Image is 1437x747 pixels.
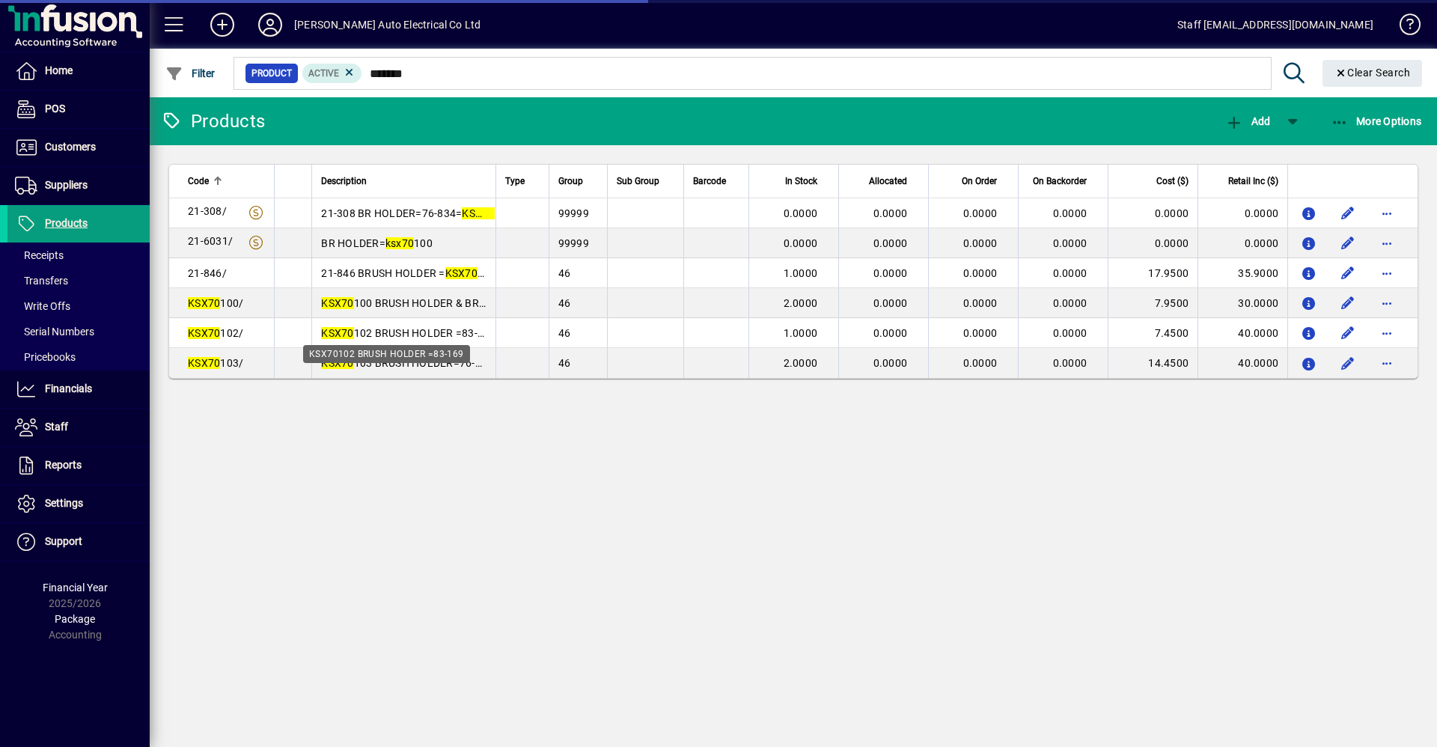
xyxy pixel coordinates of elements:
[1334,67,1411,79] span: Clear Search
[505,173,540,189] div: Type
[188,267,227,279] span: 21-846/
[1322,60,1423,87] button: Clear
[1033,173,1087,189] span: On Backorder
[1197,258,1287,288] td: 35.9000
[1336,291,1360,315] button: Edit
[246,11,294,38] button: Profile
[873,207,908,219] span: 0.0000
[321,237,433,249] span: BR HOLDER= 100
[188,297,243,309] span: 100/
[7,129,150,166] a: Customers
[1197,348,1287,378] td: 40.0000
[558,173,583,189] span: Group
[321,357,534,369] span: 103 BRUSH HOLDER=76-834=21-308
[7,91,150,128] a: POS
[188,173,265,189] div: Code
[43,582,108,594] span: Financial Year
[45,141,96,153] span: Customers
[784,207,818,219] span: 0.0000
[963,207,998,219] span: 0.0000
[1053,237,1087,249] span: 0.0000
[321,297,353,309] em: KSX70
[45,103,65,115] span: POS
[558,297,571,309] span: 46
[7,293,150,319] a: Write Offs
[321,173,367,189] span: Description
[962,173,997,189] span: On Order
[321,327,495,339] span: 102 BRUSH HOLDER =83-169
[162,60,219,87] button: Filter
[15,300,70,312] span: Write Offs
[321,327,353,339] em: KSX70
[303,345,470,363] div: KSX70102 BRUSH HOLDER =83-169
[7,52,150,90] a: Home
[188,357,220,369] em: KSX70
[1375,231,1399,255] button: More options
[1108,318,1197,348] td: 7.4500
[385,237,414,249] em: ksx70
[558,357,571,369] span: 46
[505,173,525,189] span: Type
[1375,201,1399,225] button: More options
[7,243,150,268] a: Receipts
[45,382,92,394] span: Financials
[7,447,150,484] a: Reports
[693,173,739,189] div: Barcode
[45,421,68,433] span: Staff
[963,297,998,309] span: 0.0000
[1197,228,1287,258] td: 0.0000
[321,357,353,369] em: KSX70
[188,357,243,369] span: 103/
[1197,318,1287,348] td: 40.0000
[1108,288,1197,318] td: 7.9500
[1375,351,1399,375] button: More options
[693,173,726,189] span: Barcode
[785,173,817,189] span: In Stock
[963,237,998,249] span: 0.0000
[617,173,674,189] div: Sub Group
[938,173,1010,189] div: On Order
[7,371,150,408] a: Financials
[963,357,998,369] span: 0.0000
[758,173,831,189] div: In Stock
[558,173,598,189] div: Group
[1228,173,1278,189] span: Retail Inc ($)
[873,267,908,279] span: 0.0000
[188,327,220,339] em: KSX70
[1336,321,1360,345] button: Edit
[321,297,512,309] span: 100 BRUSH HOLDER & BRUSHES
[188,327,243,339] span: 102/
[873,237,908,249] span: 0.0000
[15,351,76,363] span: Pricebooks
[188,173,209,189] span: Code
[1108,198,1197,228] td: 0.0000
[45,64,73,76] span: Home
[15,275,68,287] span: Transfers
[45,179,88,191] span: Suppliers
[1225,115,1270,127] span: Add
[1053,357,1087,369] span: 0.0000
[55,613,95,625] span: Package
[1221,108,1274,135] button: Add
[1375,321,1399,345] button: More options
[321,207,513,219] span: 21-308 BR HOLDER=76-834= 103
[869,173,907,189] span: Allocated
[848,173,921,189] div: Allocated
[45,217,88,229] span: Products
[1156,173,1189,189] span: Cost ($)
[321,173,486,189] div: Description
[321,267,495,279] span: 21-846 BRUSH HOLDER = 104
[251,66,292,81] span: Product
[1388,3,1418,52] a: Knowledge Base
[1108,258,1197,288] td: 17.9500
[45,459,82,471] span: Reports
[198,11,246,38] button: Add
[161,109,265,133] div: Products
[1336,351,1360,375] button: Edit
[873,297,908,309] span: 0.0000
[558,207,589,219] span: 99999
[784,357,818,369] span: 2.0000
[873,357,908,369] span: 0.0000
[7,268,150,293] a: Transfers
[1053,267,1087,279] span: 0.0000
